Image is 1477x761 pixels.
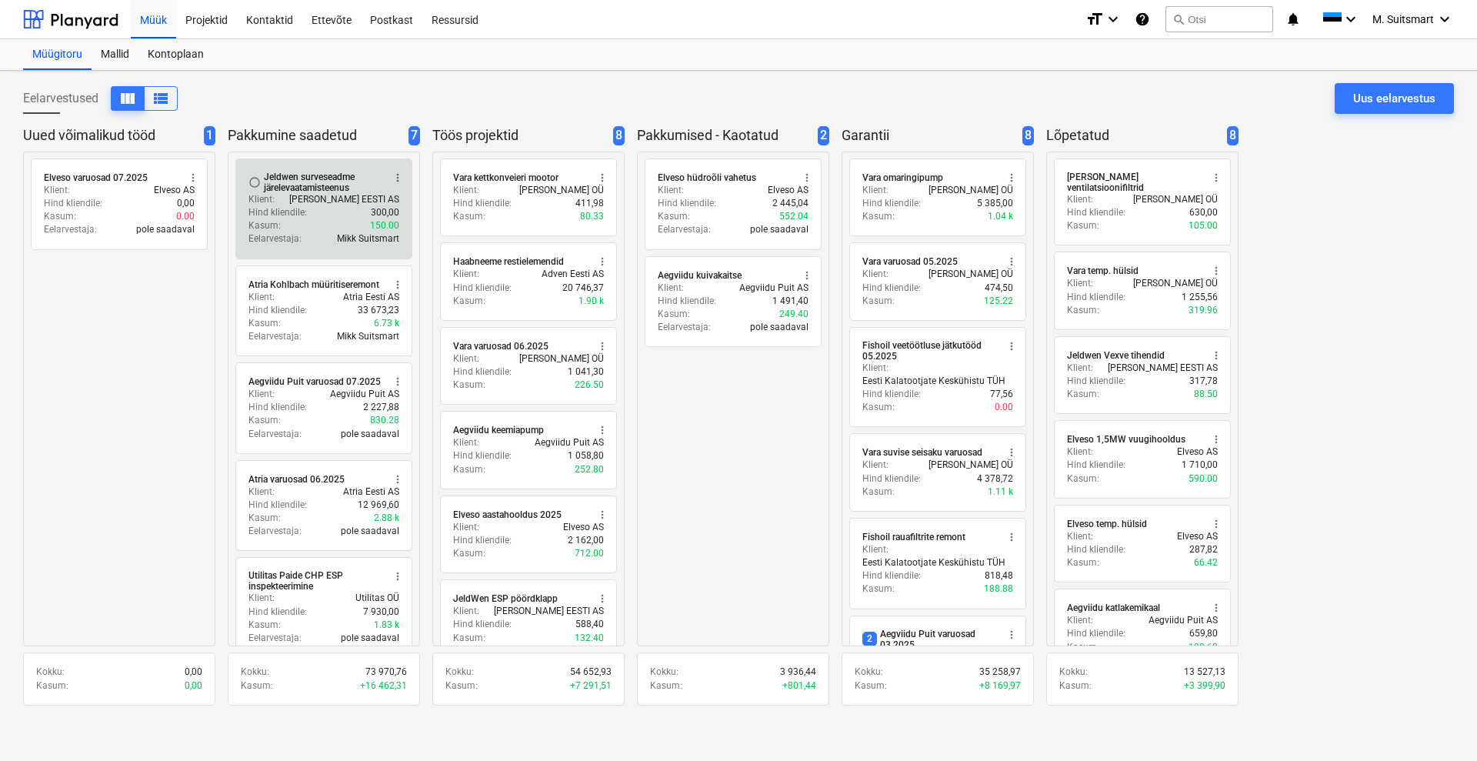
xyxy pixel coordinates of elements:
p: 0,00 [185,666,202,679]
p: Hind kliendile : [453,365,512,379]
p: Kasum : [453,379,485,392]
p: Eelarvestaja : [248,632,302,645]
span: more_vert [1210,349,1222,362]
span: Märgi tehtuks [248,176,261,189]
p: 0.00 [995,401,1013,414]
p: 1 041,30 [568,365,604,379]
span: more_vert [1005,446,1018,459]
p: 712.00 [575,547,604,560]
p: 287,82 [1189,543,1218,556]
p: Klient : [862,459,889,472]
p: Kasum : [1067,556,1099,569]
p: Eelarvestaja : [658,321,711,334]
p: Utilitas OÜ [355,592,399,605]
i: keyboard_arrow_down [1435,10,1454,28]
p: Kasum : [248,512,281,525]
span: more_vert [1210,602,1222,614]
p: [PERSON_NAME] EESTI AS [289,193,399,206]
p: Kasum : [248,414,281,427]
p: pole saadaval [136,223,195,236]
p: Kasum : [862,582,895,596]
p: Mikk Suitsmart [337,330,399,343]
p: Kasum : [248,219,281,232]
button: Otsi [1165,6,1273,32]
p: pole saadaval [341,632,399,645]
p: 0,00 [185,679,202,693]
p: Hind kliendile : [862,388,921,401]
p: Adven Eesti AS [542,268,604,281]
div: Vara temp. hülsid [1067,265,1139,277]
p: Kasum : [44,210,76,223]
p: Kokku : [1059,666,1088,679]
p: Hind kliendile : [44,197,102,210]
p: Elveso AS [563,521,604,534]
span: more_vert [596,255,608,268]
div: Eelarvestused [23,86,178,111]
p: Atria Eesti AS [343,291,399,304]
p: Kasum : [248,317,281,330]
p: Hind kliendile : [658,197,716,210]
p: Klient : [453,605,479,618]
span: 7 [408,126,420,145]
p: 317,78 [1189,375,1218,388]
span: 8 [1022,126,1034,145]
span: 1 [204,126,215,145]
span: search [1172,13,1185,25]
p: Kasum : [1067,388,1099,401]
p: 188.88 [984,582,1013,596]
p: 0,00 [177,197,195,210]
p: 5 385,00 [977,197,1013,210]
p: 80.33 [580,210,604,223]
i: notifications [1285,10,1301,28]
p: Klient : [248,291,275,304]
p: 2 162,00 [568,534,604,547]
p: Klient : [453,352,479,365]
p: Kasum : [453,210,485,223]
p: Klient : [1067,614,1093,627]
p: Elveso AS [154,184,195,197]
p: Kokku : [855,666,883,679]
p: 818,48 [985,569,1013,582]
p: [PERSON_NAME] OÜ [929,184,1013,197]
p: 590.00 [1189,472,1218,486]
a: Kontoplaan [138,39,213,70]
span: more_vert [596,592,608,605]
span: more_vert [187,172,199,184]
p: [PERSON_NAME] OÜ [519,184,604,197]
p: Kasum : [650,679,682,693]
p: 588,40 [575,618,604,631]
p: Atria Eesti AS [343,486,399,499]
div: Aegviidu keemiapump [453,424,544,436]
div: Aegviidu kuivakaitse [658,269,742,282]
p: pole saadaval [341,428,399,441]
span: more_vert [392,375,404,388]
span: more_vert [1210,172,1222,184]
span: more_vert [1210,265,1222,277]
span: M. Suitsmart [1372,13,1434,25]
p: Hind kliendile : [1067,206,1125,219]
p: Kasum : [862,295,895,308]
p: 150.00 [370,219,399,232]
p: 12 969,60 [358,499,399,512]
p: 226.50 [575,379,604,392]
p: Klient : [453,436,479,449]
i: keyboard_arrow_down [1104,10,1122,28]
div: Atria varuosad 06.2025 [248,473,345,486]
p: pole saadaval [750,223,809,236]
div: Vara omaringipump [862,172,943,184]
p: 2 445,04 [772,197,809,210]
p: Klient : [248,592,275,605]
p: 66.42 [1194,556,1218,569]
p: Pakkumised - Kaotatud [637,126,812,145]
p: 300,00 [371,206,399,219]
p: Klient : [453,268,479,281]
p: 54 652,93 [570,666,612,679]
p: Kasum : [1067,219,1099,232]
span: more_vert [392,473,404,486]
p: Klient : [1067,530,1093,543]
p: 659,80 [1189,627,1218,640]
span: more_vert [596,340,608,352]
p: Kasum : [241,679,273,693]
p: Klient : [453,521,479,534]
